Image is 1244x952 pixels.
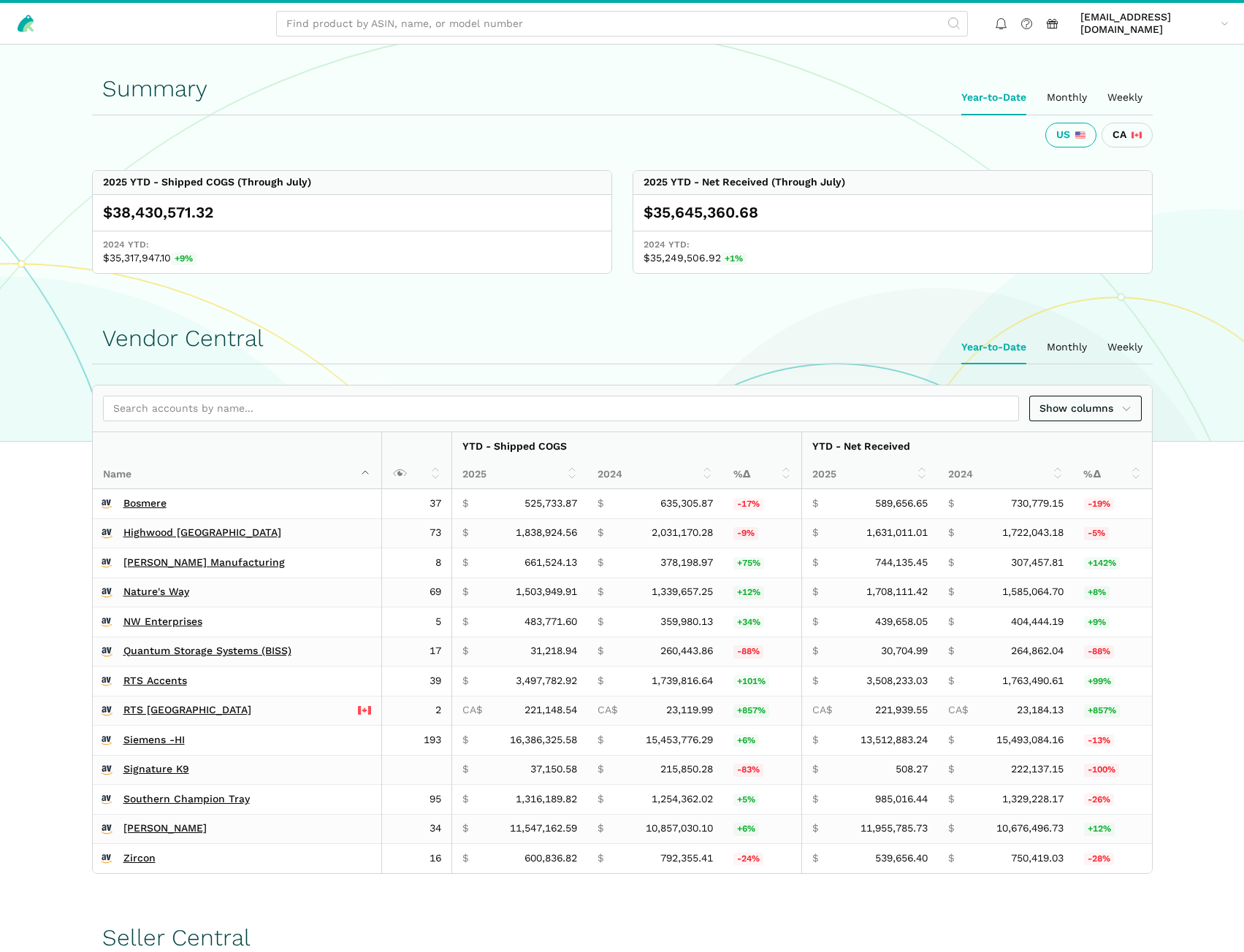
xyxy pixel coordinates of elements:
[1002,793,1064,806] span: 1,329,228.17
[1132,130,1142,140] img: 243-canada-6dcbff6b5ddfbc3d576af9e026b5d206327223395eaa30c1e22b34077c083801.svg
[1056,128,1070,142] span: US
[875,615,928,629] span: 439,658.05
[1029,396,1142,421] a: Show columns
[1011,615,1064,629] span: 404,444.19
[733,616,765,629] span: +34%
[1084,853,1115,866] span: -28%
[861,822,928,835] span: 11,955,785.73
[510,822,577,835] span: 11,547,162.59
[123,763,189,776] a: Signature K9
[723,548,802,578] td: 74.91%
[644,202,1142,223] div: $35,645,360.68
[598,556,603,569] span: $
[516,793,577,806] span: 1,316,189.82
[524,497,577,510] span: 525,733.87
[381,607,451,637] td: 5
[381,814,451,844] td: 34
[1084,527,1110,540] span: -5%
[381,844,451,873] td: 16
[1011,763,1064,776] span: 222,137.15
[723,607,802,637] td: 34.39%
[1002,675,1064,688] span: 1,763,490.61
[276,11,968,37] input: Find product by ASIN, name, or model number
[723,461,802,489] th: %Δ: activate to sort column ascending
[948,586,954,599] span: $
[462,586,468,599] span: $
[358,704,371,717] img: 243-canada-6dcbff6b5ddfbc3d576af9e026b5d206327223395eaa30c1e22b34077c083801.svg
[524,852,577,865] span: 600,836.82
[948,497,954,510] span: $
[733,527,759,540] span: -9%
[1074,667,1152,696] td: 98.94%
[996,734,1064,747] span: 15,493,084.16
[381,696,451,726] td: 2
[123,586,189,599] a: Nature's Way
[462,734,468,747] span: $
[1074,637,1152,667] td: -88.41%
[1074,755,1152,785] td: -99.77%
[598,704,617,717] span: CA$
[462,822,468,835] span: $
[660,763,713,776] span: 215,850.28
[875,793,928,806] span: 985,016.44
[948,645,954,658] span: $
[1074,844,1152,873] td: -28.09%
[381,785,451,815] td: 95
[462,852,468,865] span: $
[462,704,482,717] span: CA$
[103,396,1020,421] input: Search accounts by name...
[123,852,156,865] a: Zircon
[123,704,251,717] a: RTS [GEOGRAPHIC_DATA]
[948,675,954,688] span: $
[1074,814,1152,844] td: 11.98%
[1084,734,1115,748] span: -13%
[660,615,713,629] span: 359,980.13
[381,518,451,548] td: 73
[733,794,760,807] span: +5%
[462,556,468,569] span: $
[1074,518,1152,548] td: -5.29%
[723,755,802,785] td: -82.79%
[598,615,603,629] span: $
[1074,726,1152,756] td: -12.78%
[652,586,713,599] span: 1,339,657.25
[723,667,802,696] td: 101.04%
[812,675,818,688] span: $
[1074,577,1152,607] td: 7.76%
[587,461,723,489] th: 2024: activate to sort column ascending
[1017,704,1064,717] span: 23,184.13
[1011,497,1064,510] span: 730,779.15
[123,556,285,569] a: [PERSON_NAME] Manufacturing
[1074,696,1152,726] td: 857.29%
[723,696,802,726] td: 856.53%
[381,637,451,667] td: 17
[1080,11,1216,37] span: [EMAIL_ADDRESS][DOMAIN_NAME]
[723,814,802,844] td: 6.36%
[381,726,451,756] td: 193
[1011,556,1064,569] span: 307,457.81
[866,675,928,688] span: 3,508,233.03
[93,432,382,489] th: Name : activate to sort column descending
[1084,557,1121,570] span: +142%
[660,852,713,865] span: 792,355.41
[462,793,468,806] span: $
[102,326,1142,351] h1: Vendor Central
[948,734,954,747] span: $
[938,461,1074,489] th: 2024: activate to sort column ascending
[123,734,185,747] a: Siemens -HI
[516,526,577,540] span: 1,838,924.56
[516,586,577,599] span: 1,503,949.91
[1084,586,1110,599] span: +8%
[1002,586,1064,599] span: 1,585,064.70
[896,763,928,776] span: 508.27
[644,176,845,189] div: 2025 YTD - Net Received (Through July)
[948,763,954,776] span: $
[861,734,928,747] span: 13,512,883.24
[733,764,764,777] span: -83%
[812,615,818,629] span: $
[123,645,291,658] a: Quantum Storage Systems (BISS)
[875,704,928,717] span: 221,939.55
[598,645,603,658] span: $
[802,461,938,489] th: 2025: activate to sort column ascending
[462,675,468,688] span: $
